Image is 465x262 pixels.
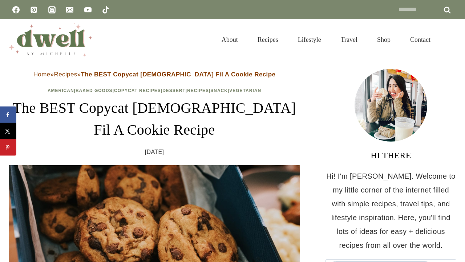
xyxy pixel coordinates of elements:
a: Pinterest [27,3,41,17]
a: Baked Goods [76,88,113,93]
a: Facebook [9,3,23,17]
a: Recipes [248,27,288,52]
strong: The BEST Copycat [DEMOGRAPHIC_DATA] Fil A Cookie Recipe [81,71,276,78]
h1: The BEST Copycat [DEMOGRAPHIC_DATA] Fil A Cookie Recipe [9,97,300,141]
a: Travel [331,27,367,52]
a: TikTok [98,3,113,17]
a: Vegetarian [229,88,261,93]
a: Instagram [45,3,59,17]
button: View Search Form [444,33,456,46]
a: Email [62,3,77,17]
span: | | | | | | [48,88,261,93]
a: Recipes [54,71,77,78]
a: Recipes [187,88,209,93]
p: Hi! I'm [PERSON_NAME]. Welcome to my little corner of the internet filled with simple recipes, tr... [325,169,456,252]
a: Lifestyle [288,27,331,52]
time: [DATE] [145,147,164,158]
a: About [212,27,248,52]
a: Dessert [162,88,186,93]
nav: Primary Navigation [212,27,440,52]
span: » » [33,71,276,78]
a: American [48,88,74,93]
a: Contact [400,27,440,52]
a: Copycat Recipes [114,88,161,93]
h3: HI THERE [325,149,456,162]
a: Home [33,71,50,78]
a: YouTube [81,3,95,17]
a: Shop [367,27,400,52]
a: Snack [210,88,228,93]
img: DWELL by michelle [9,23,92,56]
